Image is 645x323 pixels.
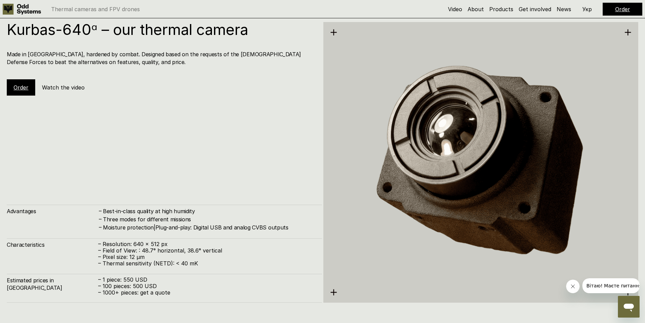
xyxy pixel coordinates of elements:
[98,247,315,254] p: – Field of View: : 48.7° horizontal, 38.6° vertical
[582,6,592,12] p: Укр
[98,241,315,247] p: – Resolution: 640 x 512 px
[103,207,315,215] h4: Best-in-class quality at high humidity
[7,22,315,37] h1: Kurbas-640ᵅ – our thermal camera
[98,254,315,260] p: – Pixel size: 12 µm
[42,84,85,91] h5: Watch the video
[615,6,630,13] a: Order
[98,283,315,289] p: – 100 pieces: 500 USD
[7,207,98,215] h4: Advantages
[7,277,98,292] h4: Estimated prices in [GEOGRAPHIC_DATA]
[14,84,28,91] a: Order
[7,51,315,66] h4: Made in [GEOGRAPHIC_DATA], hardened by combat. Designed based on the requests of the [DEMOGRAPHIC...
[103,216,315,223] h4: Three modes for different missions
[99,207,102,214] h4: –
[489,6,513,13] a: Products
[566,280,580,293] iframe: Close message
[582,278,640,293] iframe: Message from company
[519,6,551,13] a: Get involved
[98,277,315,283] p: – 1 piece: 550 USD
[51,6,140,12] p: Thermal cameras and FPV drones
[4,5,62,10] span: Вітаю! Маєте питання?
[98,260,315,267] p: – Thermal sensitivity (NETD): < 40 mK
[557,6,571,13] a: News
[98,289,315,296] p: – 1000+ pieces: get a quote
[7,241,98,248] h4: Characteristics
[468,6,484,13] a: About
[99,223,102,231] h4: –
[99,215,102,223] h4: –
[618,296,640,318] iframe: Button to launch messaging window
[448,6,462,13] a: Video
[103,224,315,231] h4: Moisture protection|Plug-and-play: Digital USB and analog CVBS outputs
